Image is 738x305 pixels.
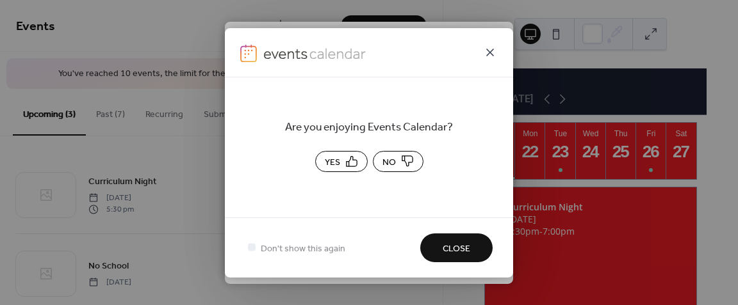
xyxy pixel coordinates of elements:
span: Are you enjoying Events Calendar? [245,118,493,136]
button: Close [420,233,493,262]
span: No [382,155,396,169]
span: Yes [325,155,340,169]
button: No [373,151,423,172]
button: Yes [315,151,368,172]
span: Close [443,242,470,255]
img: logo-icon [240,44,257,62]
img: logo-icon [263,44,367,62]
span: Don't show this again [261,242,345,255]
